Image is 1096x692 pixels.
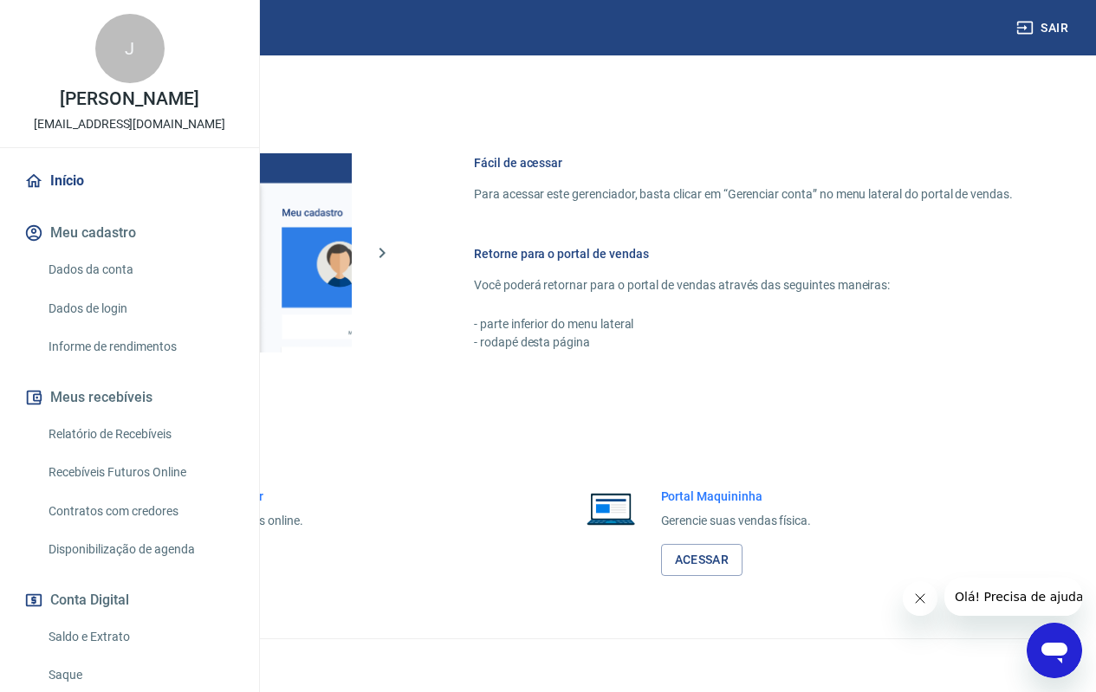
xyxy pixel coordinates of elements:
[42,252,238,288] a: Dados da conta
[661,488,812,505] h6: Portal Maquininha
[42,494,238,529] a: Contratos com credores
[42,619,238,655] a: Saldo e Extrato
[474,315,1013,333] p: - parte inferior do menu lateral
[21,581,238,619] button: Conta Digital
[661,544,743,576] a: Acessar
[474,185,1013,204] p: Para acessar este gerenciador, basta clicar em “Gerenciar conta” no menu lateral do portal de ven...
[42,329,238,365] a: Informe de rendimentos
[474,276,1013,294] p: Você poderá retornar para o portal de vendas através das seguintes maneiras:
[1027,623,1082,678] iframe: Botão para abrir a janela de mensagens
[95,14,165,83] div: J
[42,532,238,567] a: Disponibilização de agenda
[42,291,238,327] a: Dados de login
[10,12,146,26] span: Olá! Precisa de ajuda?
[574,488,647,529] img: Imagem de um notebook aberto
[42,653,1054,671] p: 2025 ©
[944,578,1082,616] iframe: Mensagem da empresa
[21,162,238,200] a: Início
[21,378,238,417] button: Meus recebíveis
[661,512,812,530] p: Gerencie suas vendas física.
[34,115,225,133] p: [EMAIL_ADDRESS][DOMAIN_NAME]
[474,245,1013,262] h6: Retorne para o portal de vendas
[903,581,937,616] iframe: Fechar mensagem
[1013,12,1075,44] button: Sair
[21,214,238,252] button: Meu cadastro
[42,429,1054,446] h5: Acesso rápido
[42,455,238,490] a: Recebíveis Futuros Online
[42,417,238,452] a: Relatório de Recebíveis
[60,90,198,108] p: [PERSON_NAME]
[474,154,1013,171] h6: Fácil de acessar
[474,333,1013,352] p: - rodapé desta página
